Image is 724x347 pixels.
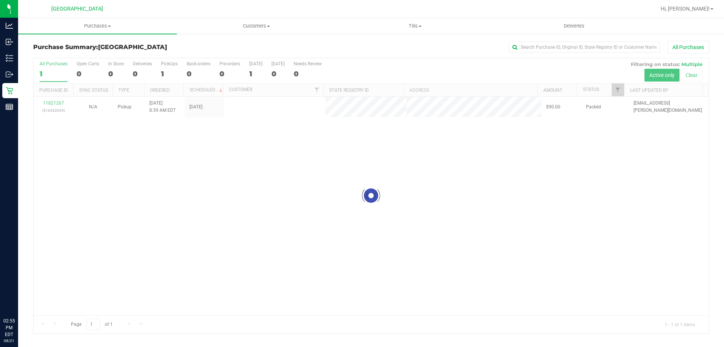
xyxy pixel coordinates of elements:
[336,18,494,34] a: Tills
[177,23,335,29] span: Customers
[6,54,13,62] inline-svg: Inventory
[8,287,30,309] iframe: Resource center
[6,87,13,94] inline-svg: Retail
[495,18,653,34] a: Deliveries
[6,71,13,78] inline-svg: Outbound
[177,18,336,34] a: Customers
[51,6,103,12] span: [GEOGRAPHIC_DATA]
[18,18,177,34] a: Purchases
[509,42,660,53] input: Search Purchase ID, Original ID, State Registry ID or Customer Name...
[18,23,177,29] span: Purchases
[98,43,167,51] span: [GEOGRAPHIC_DATA]
[33,44,258,51] h3: Purchase Summary:
[6,103,13,111] inline-svg: Reports
[3,318,15,338] p: 02:55 PM EDT
[3,338,15,344] p: 08/21
[554,23,595,29] span: Deliveries
[661,6,710,12] span: Hi, [PERSON_NAME]!
[667,41,709,54] button: All Purchases
[336,23,494,29] span: Tills
[6,38,13,46] inline-svg: Inbound
[6,22,13,29] inline-svg: Analytics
